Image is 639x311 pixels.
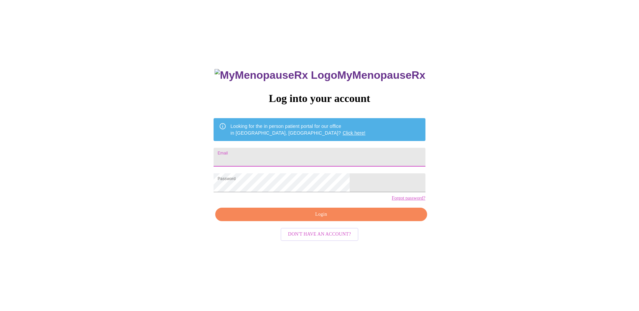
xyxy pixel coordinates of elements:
[223,210,419,219] span: Login
[288,230,351,239] span: Don't have an account?
[230,120,365,139] div: Looking for the in person patient portal for our office in [GEOGRAPHIC_DATA], [GEOGRAPHIC_DATA]?
[279,231,360,237] a: Don't have an account?
[281,228,358,241] button: Don't have an account?
[215,208,427,221] button: Login
[215,69,337,81] img: MyMenopauseRx Logo
[215,69,425,81] h3: MyMenopauseRx
[214,92,425,105] h3: Log into your account
[392,196,425,201] a: Forgot password?
[343,130,365,136] a: Click here!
